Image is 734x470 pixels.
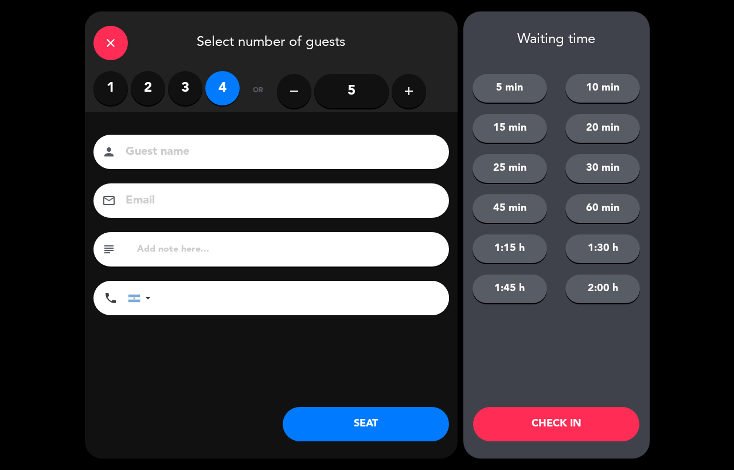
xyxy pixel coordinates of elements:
[402,84,416,98] i: add
[102,145,116,159] i: person
[104,291,118,305] i: phone
[102,242,116,256] i: subject
[565,194,640,223] button: 60 min
[565,275,640,303] button: 2:00 h
[565,74,640,103] button: 10 min
[205,71,240,105] label: 4
[565,154,640,183] button: 30 min
[565,114,640,143] button: 20 min
[277,74,311,108] button: remove
[473,275,547,303] button: 1:45 h
[283,407,449,441] button: SEAT
[392,74,426,108] button: add
[473,194,547,223] button: 45 min
[473,154,547,183] button: 25 min
[287,84,301,98] i: remove
[473,74,547,103] button: 5 min
[463,32,650,48] div: Waiting time
[104,36,118,50] i: close
[240,71,277,111] div: or
[124,142,434,162] input: Guest name
[128,281,155,315] div: Argentina: +54
[93,71,128,105] label: 1
[168,71,202,105] label: 3
[124,191,434,211] input: Email
[473,234,547,263] button: 1:15 h
[473,407,639,441] button: CHECK IN
[102,194,116,207] i: email
[136,241,440,257] input: Add note here...
[473,114,547,143] button: 15 min
[131,71,165,105] label: 2
[85,11,458,71] div: Select number of guests
[565,234,640,263] button: 1:30 h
